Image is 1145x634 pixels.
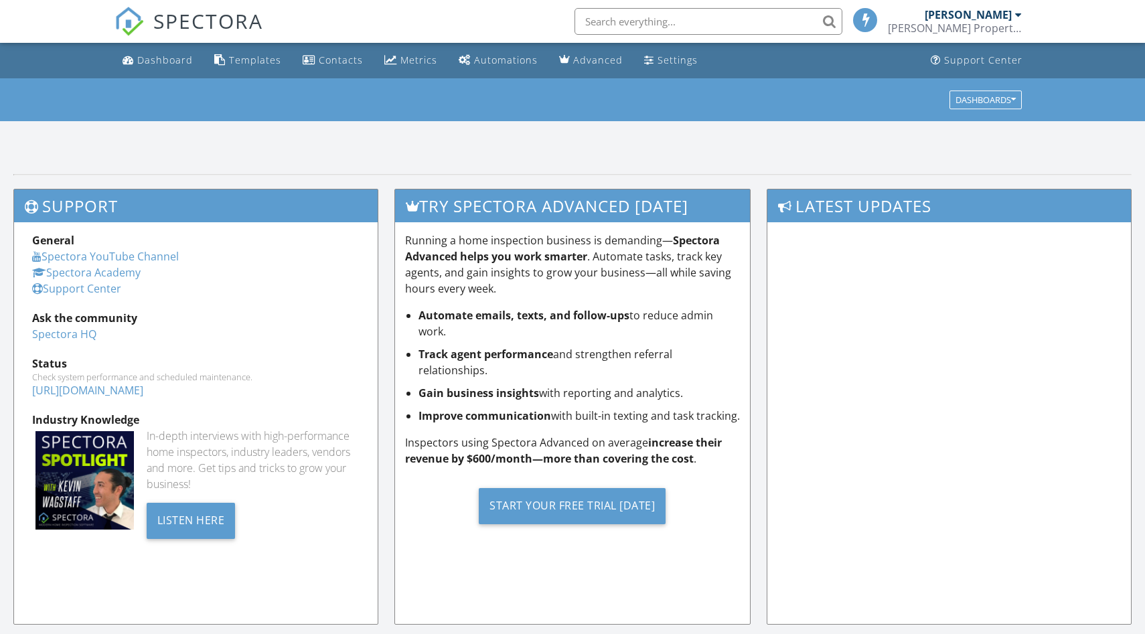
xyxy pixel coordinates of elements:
div: Automations [474,54,538,66]
img: The Best Home Inspection Software - Spectora [115,7,144,36]
img: Spectoraspolightmain [35,431,134,530]
a: Advanced [554,48,628,73]
span: SPECTORA [153,7,263,35]
div: Dashboard [137,54,193,66]
a: Support Center [925,48,1028,73]
a: Spectora Academy [32,265,141,280]
strong: Gain business insights [418,386,539,400]
div: Advanced [573,54,623,66]
li: with built-in texting and task tracking. [418,408,741,424]
a: Contacts [297,48,368,73]
p: Running a home inspection business is demanding— . Automate tasks, track key agents, and gain ins... [405,232,741,297]
div: Dashboards [956,95,1016,104]
a: Settings [639,48,703,73]
strong: Spectora Advanced helps you work smarter [405,233,720,264]
a: Start Your Free Trial [DATE] [405,477,741,534]
a: Listen Here [147,512,236,527]
li: and strengthen referral relationships. [418,346,741,378]
a: [URL][DOMAIN_NAME] [32,383,143,398]
div: Check system performance and scheduled maintenance. [32,372,360,382]
h3: Support [14,189,378,222]
div: Templates [229,54,281,66]
a: Spectora YouTube Channel [32,249,179,264]
li: to reduce admin work. [418,307,741,339]
a: Dashboard [117,48,198,73]
div: Start Your Free Trial [DATE] [479,488,666,524]
h3: Latest Updates [767,189,1131,222]
strong: Automate emails, texts, and follow-ups [418,308,629,323]
div: In-depth interviews with high-performance home inspectors, industry leaders, vendors and more. Ge... [147,428,360,492]
a: Support Center [32,281,121,296]
strong: increase their revenue by $600/month—more than covering the cost [405,435,722,466]
div: [PERSON_NAME] [925,8,1012,21]
div: Status [32,355,360,372]
div: Settings [658,54,698,66]
li: with reporting and analytics. [418,385,741,401]
div: Support Center [944,54,1022,66]
div: Listen Here [147,503,236,539]
a: Metrics [379,48,443,73]
a: Spectora HQ [32,327,96,341]
h3: Try spectora advanced [DATE] [395,189,751,222]
div: Anderson Property Inspections [888,21,1022,35]
p: Inspectors using Spectora Advanced on average . [405,434,741,467]
div: Metrics [400,54,437,66]
a: SPECTORA [115,18,263,46]
button: Dashboards [949,90,1022,109]
a: Templates [209,48,287,73]
a: Automations (Basic) [453,48,543,73]
strong: Improve communication [418,408,551,423]
input: Search everything... [575,8,842,35]
div: Contacts [319,54,363,66]
div: Ask the community [32,310,360,326]
strong: Track agent performance [418,347,553,362]
div: Industry Knowledge [32,412,360,428]
strong: General [32,233,74,248]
